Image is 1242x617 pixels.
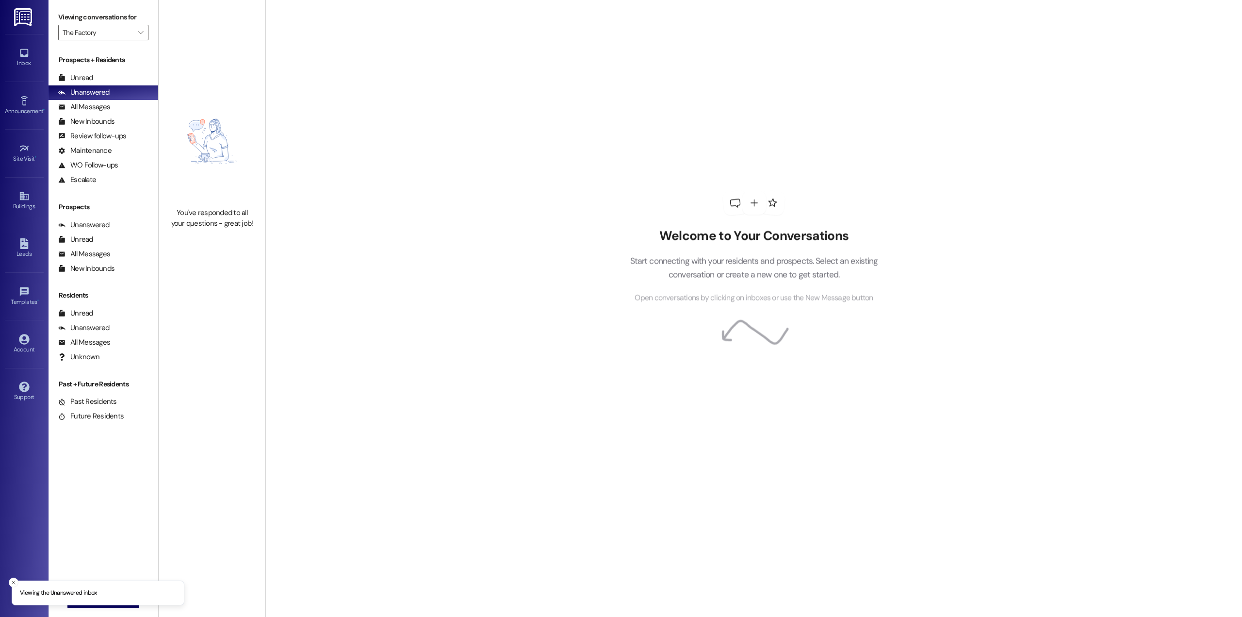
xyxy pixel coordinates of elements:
[58,10,148,25] label: Viewing conversations for
[58,117,114,127] div: New Inbounds
[49,55,158,65] div: Prospects + Residents
[169,208,255,229] div: You've responded to all your questions - great job!
[615,229,893,244] h2: Welcome to Your Conversations
[43,106,45,113] span: •
[615,254,893,282] p: Start connecting with your residents and prospects. Select an existing conversation or create a n...
[49,290,158,300] div: Residents
[14,8,34,26] img: ResiDesk Logo
[9,578,18,587] button: Close toast
[635,292,873,304] span: Open conversations by clicking on inboxes or use the New Message button
[58,160,118,170] div: WO Follow-ups
[58,220,110,230] div: Unanswered
[138,29,143,36] i: 
[169,80,255,203] img: empty-state
[58,131,126,141] div: Review follow-ups
[5,140,44,167] a: Site Visit •
[63,25,133,40] input: All communities
[58,397,117,407] div: Past Residents
[58,323,110,333] div: Unanswered
[5,379,44,405] a: Support
[5,331,44,357] a: Account
[58,146,112,156] div: Maintenance
[58,308,93,318] div: Unread
[58,264,114,274] div: New Inbounds
[58,175,96,185] div: Escalate
[5,235,44,262] a: Leads
[58,87,110,98] div: Unanswered
[49,202,158,212] div: Prospects
[58,102,110,112] div: All Messages
[35,154,36,161] span: •
[58,234,93,245] div: Unread
[58,337,110,348] div: All Messages
[58,73,93,83] div: Unread
[5,45,44,71] a: Inbox
[37,297,39,304] span: •
[5,188,44,214] a: Buildings
[20,589,97,598] p: Viewing the Unanswered inbox
[5,283,44,310] a: Templates •
[49,379,158,389] div: Past + Future Residents
[58,352,99,362] div: Unknown
[58,249,110,259] div: All Messages
[58,411,124,421] div: Future Residents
